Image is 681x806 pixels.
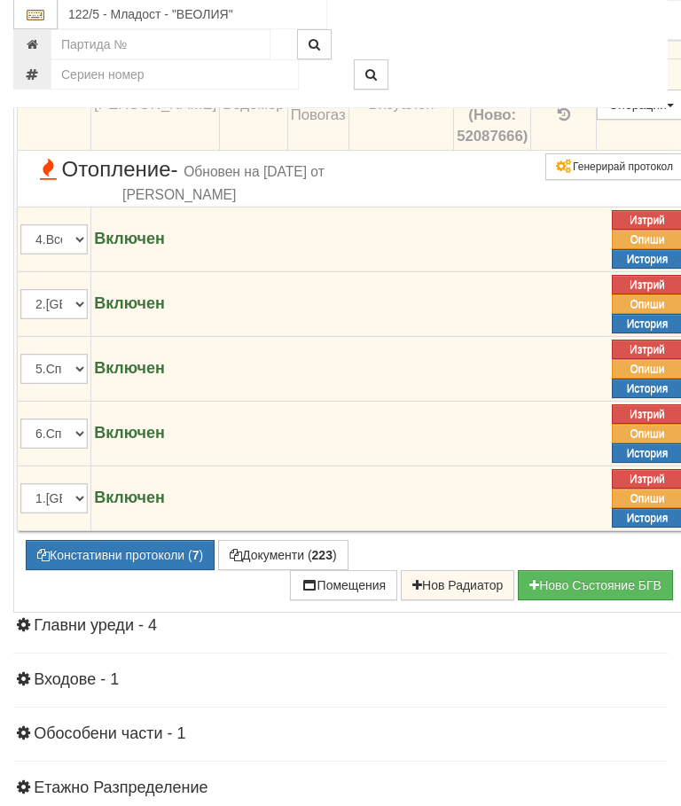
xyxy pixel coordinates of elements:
span: - [171,158,178,182]
h4: Входове - 1 [13,672,668,690]
h4: Обособени части - 1 [13,726,668,744]
strong: Включен [94,425,165,442]
b: 7 [192,549,200,563]
strong: Включен [94,489,165,507]
span: Обновен на [DATE] от [PERSON_NAME] [122,165,325,203]
input: Сериен номер [51,60,299,90]
h4: Етажно Разпределение [13,780,668,798]
button: Документи (223) [218,541,348,571]
b: (Ново: 52087666) [457,107,528,145]
strong: Включен [94,360,165,378]
button: Констативни протоколи (7) [26,541,215,571]
span: Отопление [20,159,338,206]
span: История на показанията [554,107,574,124]
h4: Главни уреди - 4 [13,618,668,636]
button: Нов Радиатор [401,571,514,601]
span: [PERSON_NAME] [94,97,216,113]
b: 223 [312,549,333,563]
input: Партида № [51,30,270,60]
button: Помещения [290,571,398,601]
button: Новo Състояние БГВ [518,571,673,601]
strong: Включен [94,231,165,248]
strong: Включен [94,295,165,313]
